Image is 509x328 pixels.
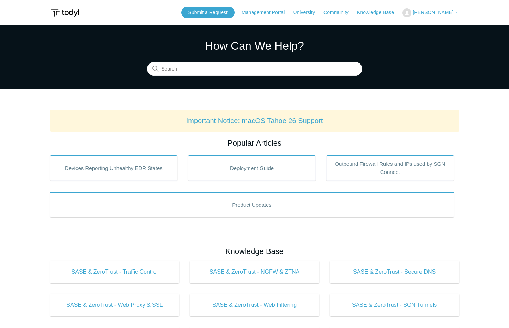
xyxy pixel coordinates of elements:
[186,117,323,124] a: Important Notice: macOS Tahoe 26 Support
[50,6,80,19] img: Todyl Support Center Help Center home page
[340,268,449,276] span: SASE & ZeroTrust - Secure DNS
[200,268,309,276] span: SASE & ZeroTrust - NGFW & ZTNA
[50,192,454,217] a: Product Updates
[50,155,178,181] a: Devices Reporting Unhealthy EDR States
[402,8,459,17] button: [PERSON_NAME]
[323,9,356,16] a: Community
[50,137,459,149] h2: Popular Articles
[293,9,322,16] a: University
[413,10,453,15] span: [PERSON_NAME]
[50,294,180,316] a: SASE & ZeroTrust - Web Proxy & SSL
[147,37,362,54] h1: How Can We Help?
[330,294,459,316] a: SASE & ZeroTrust - SGN Tunnels
[61,268,169,276] span: SASE & ZeroTrust - Traffic Control
[188,155,316,181] a: Deployment Guide
[330,261,459,283] a: SASE & ZeroTrust - Secure DNS
[357,9,401,16] a: Knowledge Base
[340,301,449,309] span: SASE & ZeroTrust - SGN Tunnels
[50,245,459,257] h2: Knowledge Base
[181,7,235,18] a: Submit a Request
[190,294,319,316] a: SASE & ZeroTrust - Web Filtering
[61,301,169,309] span: SASE & ZeroTrust - Web Proxy & SSL
[326,155,454,181] a: Outbound Firewall Rules and IPs used by SGN Connect
[50,261,180,283] a: SASE & ZeroTrust - Traffic Control
[190,261,319,283] a: SASE & ZeroTrust - NGFW & ZTNA
[200,301,309,309] span: SASE & ZeroTrust - Web Filtering
[147,62,362,76] input: Search
[242,9,292,16] a: Management Portal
